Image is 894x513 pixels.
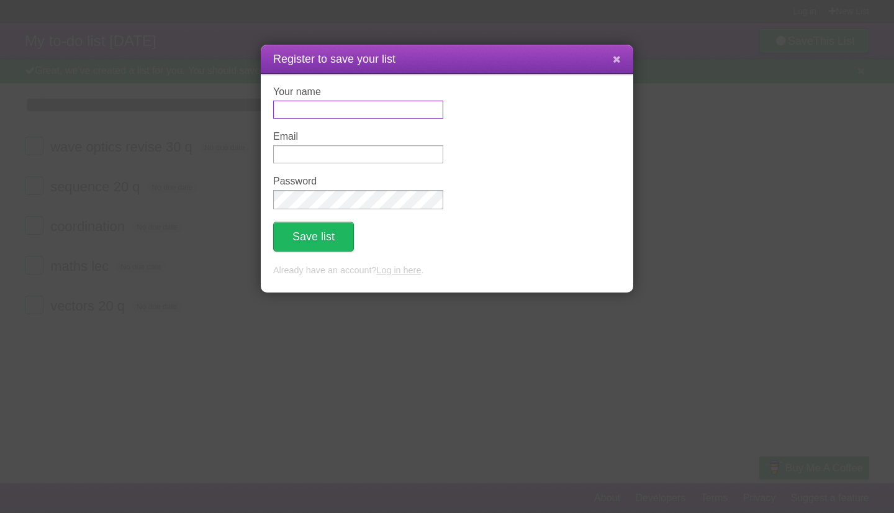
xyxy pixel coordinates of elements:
[273,264,621,278] p: Already have an account? .
[376,265,421,275] a: Log in here
[273,222,354,252] button: Save list
[273,86,443,98] label: Your name
[273,131,443,142] label: Email
[273,51,621,68] h1: Register to save your list
[273,176,443,187] label: Password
